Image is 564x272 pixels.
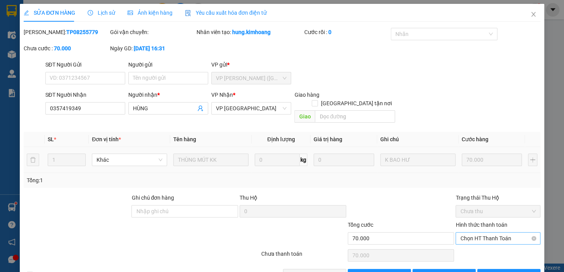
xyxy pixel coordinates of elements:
[66,29,98,35] b: TP08255779
[314,136,342,142] span: Giá trị hàng
[460,205,536,217] span: Chưa thu
[88,10,93,15] span: clock-circle
[455,193,540,202] div: Trạng thái Thu Hộ
[48,136,54,142] span: SL
[197,28,303,36] div: Nhân viên tạo:
[131,195,174,201] label: Ghi chú đơn hàng
[128,60,208,69] div: Người gửi
[134,45,165,51] b: [DATE] 16:31
[211,60,291,69] div: VP gửi
[462,154,522,166] input: 0
[27,176,218,185] div: Tổng: 1
[460,233,536,244] span: Chọn HT Thanh Toán
[173,136,196,142] span: Tên hàng
[216,103,286,114] span: VP Bình Phú
[128,10,172,16] span: Ảnh kiện hàng
[216,72,286,84] span: VP Trần Phú (Hàng)
[260,250,347,263] div: Chưa thanh toán
[97,154,162,166] span: Khác
[523,4,544,26] button: Close
[24,28,109,36] div: [PERSON_NAME]:
[314,154,374,166] input: 0
[88,10,115,16] span: Lịch sử
[211,92,233,98] span: VP Nhận
[462,136,488,142] span: Cước hàng
[531,236,536,241] span: close-circle
[27,154,39,166] button: delete
[24,10,29,15] span: edit
[455,222,507,228] label: Hình thức thanh toán
[185,10,267,16] span: Yêu cầu xuất hóa đơn điện tử
[128,10,133,15] span: picture
[24,10,75,16] span: SỬA ĐƠN HÀNG
[304,28,389,36] div: Cước rồi :
[92,136,121,142] span: Đơn vị tính
[173,154,248,166] input: VD: Bàn, Ghế
[185,10,191,16] img: icon
[294,92,319,98] span: Giao hàng
[348,222,373,228] span: Tổng cước
[530,11,536,17] span: close
[267,136,295,142] span: Định lượng
[110,28,195,36] div: Gói vận chuyển:
[45,91,125,99] div: SĐT Người Nhận
[528,154,537,166] button: plus
[24,44,109,53] div: Chưa cước :
[377,132,459,147] th: Ghi chú
[315,110,395,123] input: Dọc đường
[197,105,204,111] span: user-add
[240,195,257,201] span: Thu Hộ
[128,91,208,99] div: Người nhận
[232,29,271,35] b: hung.kimhoang
[318,99,395,108] span: [GEOGRAPHIC_DATA] tận nơi
[380,154,455,166] input: Ghi Chú
[131,205,238,217] input: Ghi chú đơn hàng
[45,60,125,69] div: SĐT Người Gửi
[300,154,307,166] span: kg
[54,45,71,51] b: 70.000
[110,44,195,53] div: Ngày GD:
[328,29,331,35] b: 0
[294,110,315,123] span: Giao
